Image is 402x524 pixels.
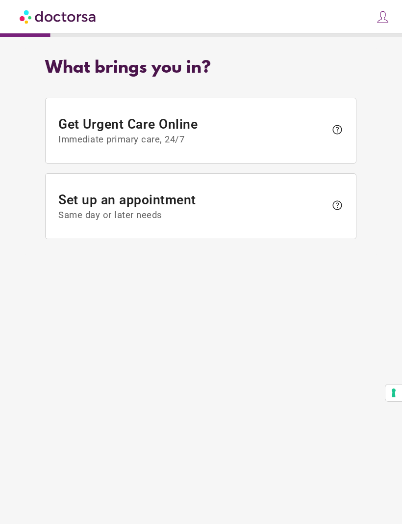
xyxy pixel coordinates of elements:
[59,210,327,221] span: Same day or later needs
[331,199,343,211] span: help
[376,10,390,24] img: icons8-customer-100.png
[45,58,356,78] div: What brings you in?
[59,116,327,145] span: Get Urgent Care Online
[59,134,327,145] span: Immediate primary care, 24/7
[59,193,327,221] span: Set up an appointment
[20,5,97,28] img: Doctorsa.com
[331,124,343,136] span: help
[385,385,402,401] button: Your consent preferences for tracking technologies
